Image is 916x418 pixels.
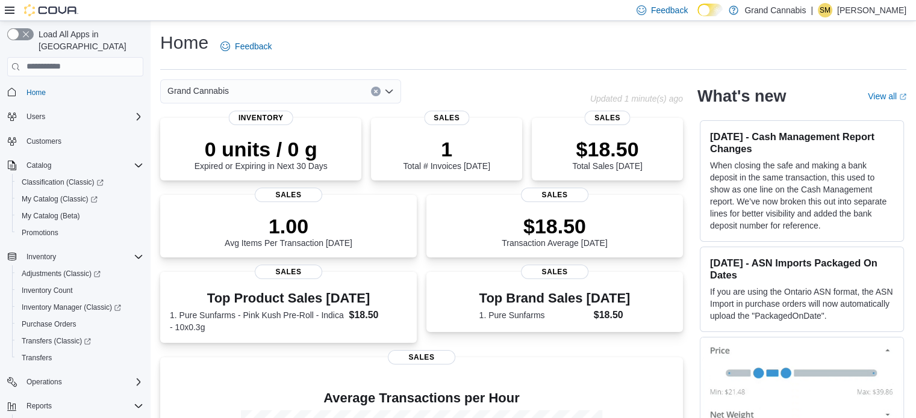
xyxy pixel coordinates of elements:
[22,158,143,173] span: Catalog
[170,309,344,333] dt: 1. Pure Sunfarms - Pink Kush Pre-Roll - Indica - 10x0.3g
[697,87,786,106] h2: What's new
[225,214,352,248] div: Avg Items Per Transaction [DATE]
[26,377,62,387] span: Operations
[22,269,101,278] span: Adjustments (Classic)
[17,317,81,331] a: Purchase Orders
[167,84,229,98] span: Grand Cannabis
[17,192,143,206] span: My Catalog (Classic)
[17,300,143,315] span: Inventory Manager (Classic)
[12,282,148,299] button: Inventory Count
[502,214,608,248] div: Transaction Average [DATE]
[651,4,688,16] span: Feedback
[2,132,148,150] button: Customers
[12,224,148,241] button: Promotions
[403,137,490,171] div: Total # Invoices [DATE]
[17,266,143,281] span: Adjustments (Classic)
[26,88,46,97] span: Home
[12,333,148,349] a: Transfers (Classic)
[22,375,143,389] span: Operations
[744,3,806,17] p: Grand Cannabis
[26,161,51,170] span: Catalog
[17,192,102,206] a: My Catalog (Classic)
[384,87,394,96] button: Open list of options
[12,191,148,207] a: My Catalog (Classic)
[22,286,73,295] span: Inventory Count
[22,336,91,346] span: Transfers (Classic)
[697,16,698,17] span: Dark Mode
[710,159,894,232] p: When closing the safe and making a bank deposit in the same transaction, this used to show as one...
[225,214,352,238] p: 1.00
[17,209,85,223] a: My Catalog (Beta)
[2,84,148,101] button: Home
[195,137,328,171] div: Expired or Expiring in Next 30 Days
[403,137,490,161] p: 1
[26,401,52,411] span: Reports
[594,308,631,322] dd: $18.50
[22,250,143,264] span: Inventory
[22,85,143,100] span: Home
[424,111,469,125] span: Sales
[17,317,143,331] span: Purchase Orders
[34,28,143,52] span: Load All Apps in [GEOGRAPHIC_DATA]
[17,209,143,223] span: My Catalog (Beta)
[22,375,67,389] button: Operations
[22,134,143,149] span: Customers
[17,175,108,189] a: Classification (Classic)
[26,252,56,262] span: Inventory
[22,194,98,204] span: My Catalog (Classic)
[502,214,608,238] p: $18.50
[818,3,832,17] div: Shaunna McPhail
[24,4,78,16] img: Cova
[12,265,148,282] a: Adjustments (Classic)
[22,250,61,264] button: Inventory
[22,228,58,238] span: Promotions
[17,175,143,189] span: Classification (Classic)
[2,157,148,174] button: Catalog
[820,3,830,17] span: SM
[216,34,276,58] a: Feedback
[17,300,126,315] a: Inventory Manager (Classic)
[349,308,407,322] dd: $18.50
[17,266,105,281] a: Adjustments (Classic)
[17,334,143,348] span: Transfers (Classic)
[170,391,673,405] h4: Average Transactions per Hour
[697,4,723,16] input: Dark Mode
[26,137,61,146] span: Customers
[22,399,57,413] button: Reports
[255,188,322,202] span: Sales
[22,109,143,124] span: Users
[26,112,45,121] span: Users
[170,291,407,306] h3: Top Product Sales [DATE]
[22,158,56,173] button: Catalog
[229,111,293,125] span: Inventory
[160,31,208,55] h1: Home
[12,174,148,191] a: Classification (Classic)
[255,265,322,279] span: Sales
[2,248,148,265] button: Inventory
[479,291,631,306] h3: Top Brand Sales [DATE]
[12,299,148,316] a: Inventory Manager (Classic)
[572,137,642,161] p: $18.50
[710,131,894,155] h3: [DATE] - Cash Management Report Changes
[22,319,76,329] span: Purchase Orders
[710,257,894,281] h3: [DATE] - ASN Imports Packaged On Dates
[22,177,104,187] span: Classification (Classic)
[17,226,63,240] a: Promotions
[17,351,143,365] span: Transfers
[590,94,683,103] p: Updated 1 minute(s) ago
[22,353,52,363] span: Transfers
[2,373,148,390] button: Operations
[17,334,96,348] a: Transfers (Classic)
[837,3,906,17] p: [PERSON_NAME]
[22,134,66,149] a: Customers
[899,93,906,100] svg: External link
[710,286,894,322] p: If you are using the Ontario ASN format, the ASN Import in purchase orders will now automatically...
[868,91,906,101] a: View allExternal link
[22,85,51,100] a: Home
[521,265,588,279] span: Sales
[2,398,148,414] button: Reports
[195,137,328,161] p: 0 units / 0 g
[22,109,50,124] button: Users
[521,188,588,202] span: Sales
[22,399,143,413] span: Reports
